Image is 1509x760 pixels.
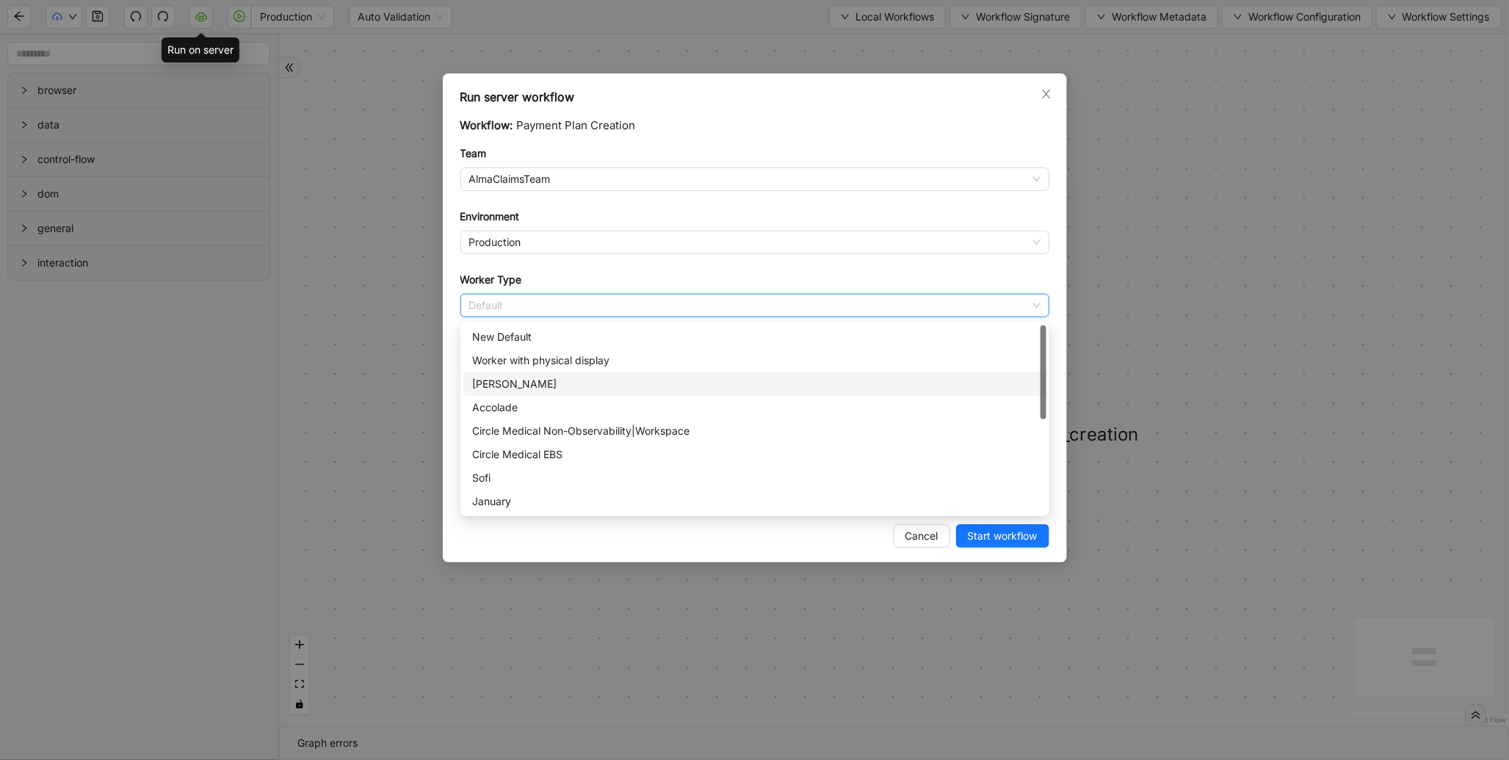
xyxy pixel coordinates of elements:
[463,325,1046,349] div: New Default
[463,372,1046,396] div: Alma
[472,376,1038,392] div: [PERSON_NAME]
[894,524,950,548] button: Cancel
[460,118,513,132] span: Workflow:
[472,352,1038,369] div: Worker with physical display
[463,396,1046,419] div: Accolade
[469,294,1041,316] span: Default
[463,443,1046,466] div: Circle Medical EBS
[460,88,1049,106] div: Run server workflow
[463,419,1046,443] div: Circle Medical Non-Observability|Workspace
[460,145,487,162] label: Team
[472,493,1038,510] div: January
[463,466,1046,490] div: Sofi
[463,490,1046,513] div: January
[463,349,1046,372] div: Worker with physical display
[472,399,1038,416] div: Accolade
[1038,86,1054,102] button: Close
[472,329,1038,345] div: New Default
[460,272,522,288] label: Worker Type
[472,423,1038,439] div: Circle Medical Non-Observability|Workspace
[968,528,1038,544] span: Start workflow
[469,231,1041,253] span: Production
[905,528,938,544] span: Cancel
[162,37,239,62] div: Run on server
[469,168,1041,190] span: AlmaClaimsTeam
[517,118,636,132] span: Payment Plan Creation
[472,470,1038,486] div: Sofi
[1041,88,1052,100] span: close
[460,209,520,225] label: Environment
[472,446,1038,463] div: Circle Medical EBS
[956,524,1049,548] button: Start workflow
